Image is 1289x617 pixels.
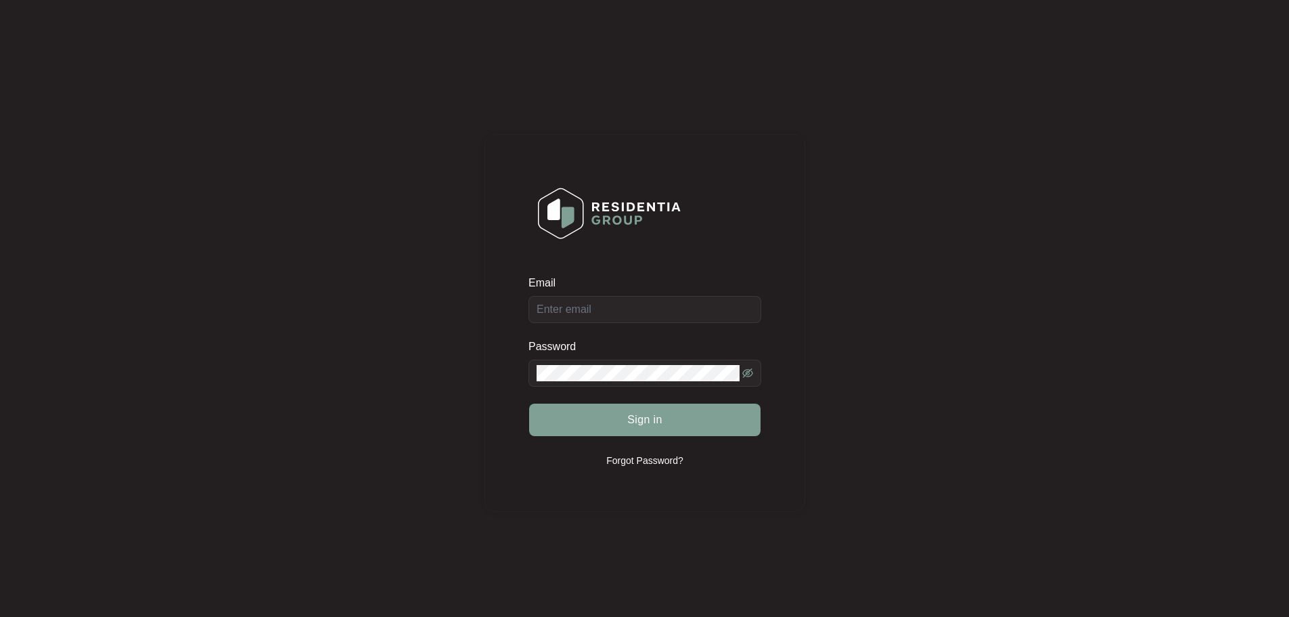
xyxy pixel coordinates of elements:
[528,276,565,290] label: Email
[606,454,683,467] p: Forgot Password?
[528,296,761,323] input: Email
[529,404,761,436] button: Sign in
[537,365,740,381] input: Password
[529,179,689,248] img: Login Logo
[627,412,662,428] span: Sign in
[528,340,586,354] label: Password
[742,368,753,379] span: eye-invisible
